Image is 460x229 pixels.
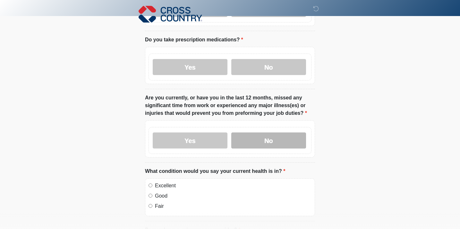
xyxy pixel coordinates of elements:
[155,192,311,200] label: Good
[155,202,311,210] label: Fair
[231,132,306,148] label: No
[139,5,202,23] img: Cross Country Logo
[145,94,315,117] label: Are you currently, or have you in the last 12 months, missed any significant time from work or ex...
[149,183,152,187] input: Excellent
[145,36,243,44] label: Do you take prescription medications?
[149,204,152,208] input: Fair
[155,182,311,190] label: Excellent
[231,59,306,75] label: No
[149,194,152,198] input: Good
[153,59,227,75] label: Yes
[153,132,227,148] label: Yes
[145,167,285,175] label: What condition would you say your current health is in?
